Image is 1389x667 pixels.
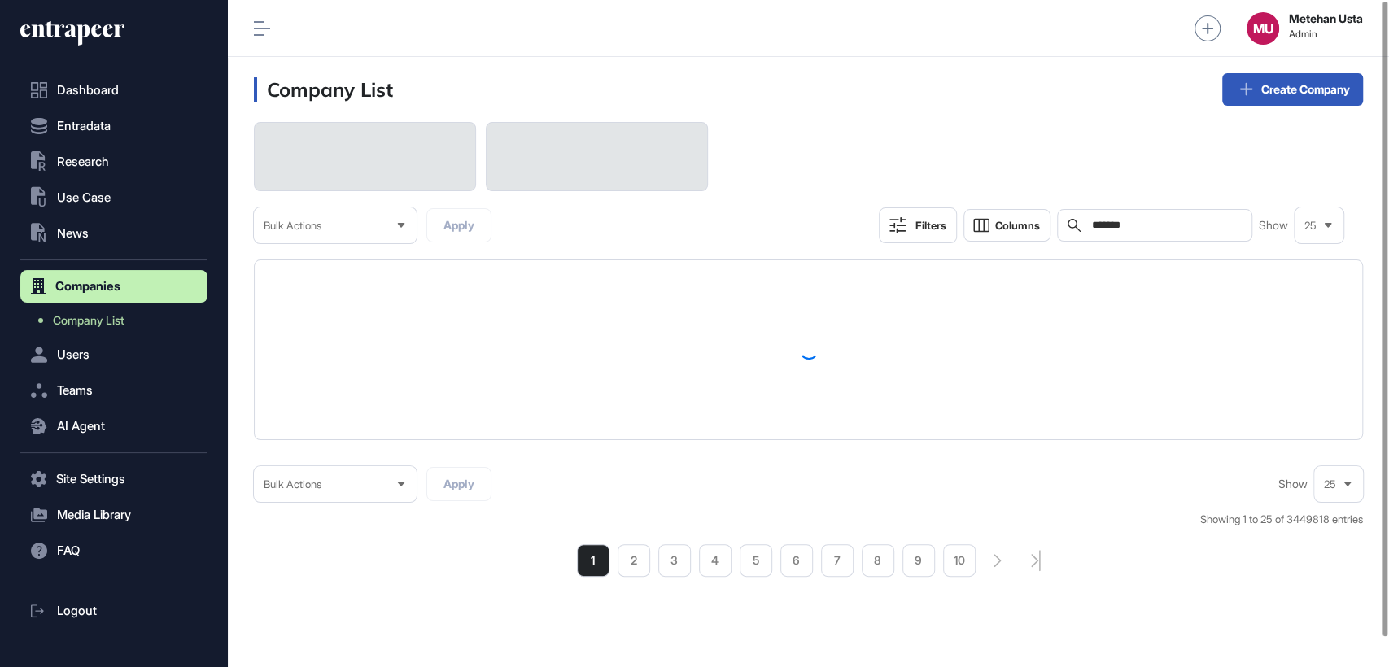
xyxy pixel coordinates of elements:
[57,227,89,240] span: News
[57,384,93,397] span: Teams
[618,544,650,577] a: 2
[28,306,207,335] a: Company List
[20,338,207,371] button: Users
[740,544,772,577] a: 5
[57,191,111,204] span: Use Case
[1031,550,1041,571] a: search-pagination-last-page-button
[20,217,207,250] button: News
[20,146,207,178] button: Research
[20,110,207,142] button: Entradata
[57,120,111,133] span: Entradata
[1259,219,1288,232] span: Show
[57,544,80,557] span: FAQ
[57,155,109,168] span: Research
[20,374,207,407] button: Teams
[57,348,90,361] span: Users
[1247,12,1279,45] button: MU
[20,463,207,495] button: Site Settings
[963,209,1050,242] button: Columns
[254,77,393,102] h3: Company List
[20,410,207,442] button: AI Agent
[1200,512,1363,528] div: Showing 1 to 25 of 3449818 entries
[995,220,1040,232] span: Columns
[994,554,1002,567] a: search-pagination-next-button
[780,544,813,577] a: 6
[658,544,691,577] a: 3
[821,544,854,577] a: 7
[264,220,321,232] span: Bulk Actions
[20,181,207,214] button: Use Case
[20,499,207,531] button: Media Library
[57,420,105,433] span: AI Agent
[53,314,124,327] span: Company List
[55,280,120,293] span: Companies
[1222,73,1363,106] a: Create Company
[879,207,957,243] button: Filters
[577,544,609,577] a: 1
[57,508,131,521] span: Media Library
[1289,12,1363,25] strong: Metehan Usta
[264,478,321,490] span: Bulk Actions
[943,544,976,577] a: 10
[1324,478,1336,490] span: 25
[20,270,207,303] button: Companies
[1278,477,1308,490] span: Show
[20,534,207,567] button: FAQ
[57,84,119,97] span: Dashboard
[1289,28,1363,40] span: Admin
[56,473,125,486] span: Site Settings
[1304,220,1317,232] span: 25
[699,544,732,577] a: 4
[862,544,894,577] a: 8
[20,595,207,627] a: Logout
[20,74,207,107] a: Dashboard
[915,219,946,232] div: Filters
[902,544,935,577] a: 9
[57,604,97,617] span: Logout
